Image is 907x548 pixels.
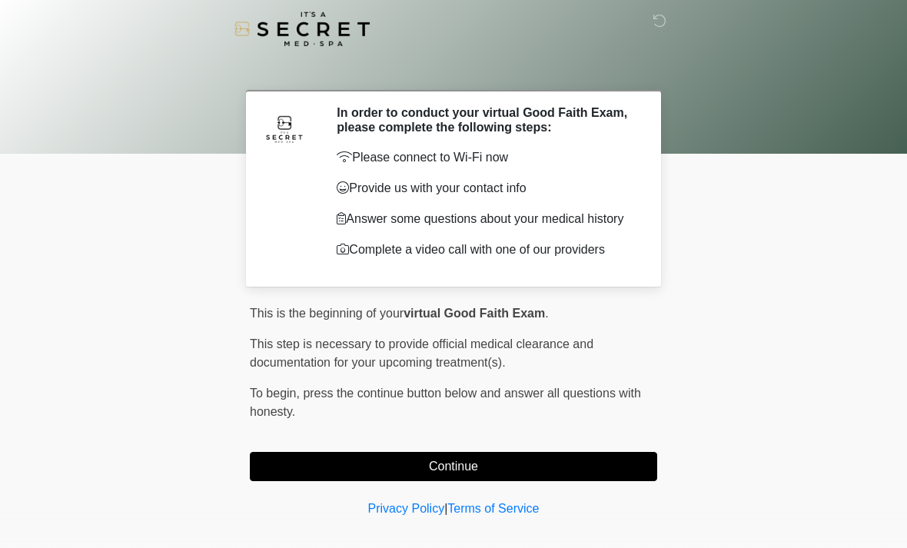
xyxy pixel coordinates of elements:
span: press the continue button below and answer all questions with honesty. [250,387,641,418]
span: To begin, [250,387,303,400]
a: | [444,502,447,515]
button: Continue [250,452,657,481]
a: Privacy Policy [368,502,445,515]
a: Terms of Service [447,502,539,515]
h1: ‎ ‎ [238,55,669,84]
p: Answer some questions about your medical history [337,210,634,228]
p: Complete a video call with one of our providers [337,241,634,259]
span: This step is necessary to provide official medical clearance and documentation for your upcoming ... [250,337,593,369]
p: Please connect to Wi-Fi now [337,148,634,167]
h2: In order to conduct your virtual Good Faith Exam, please complete the following steps: [337,105,634,135]
span: This is the beginning of your [250,307,404,320]
strong: virtual Good Faith Exam [404,307,545,320]
span: . [545,307,548,320]
p: Provide us with your contact info [337,179,634,198]
img: It's A Secret Med Spa Logo [234,12,370,46]
img: Agent Avatar [261,105,307,151]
